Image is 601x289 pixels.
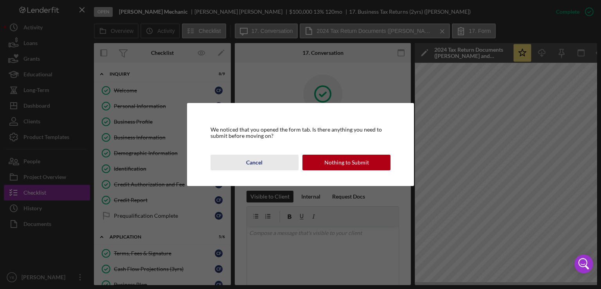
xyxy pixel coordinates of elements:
button: Cancel [211,155,299,170]
div: Cancel [246,155,263,170]
button: Nothing to Submit [302,155,390,170]
div: Nothing to Submit [324,155,369,170]
div: We noticed that you opened the form tab. Is there anything you need to submit before moving on? [211,126,391,139]
div: Open Intercom Messenger [574,255,593,273]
